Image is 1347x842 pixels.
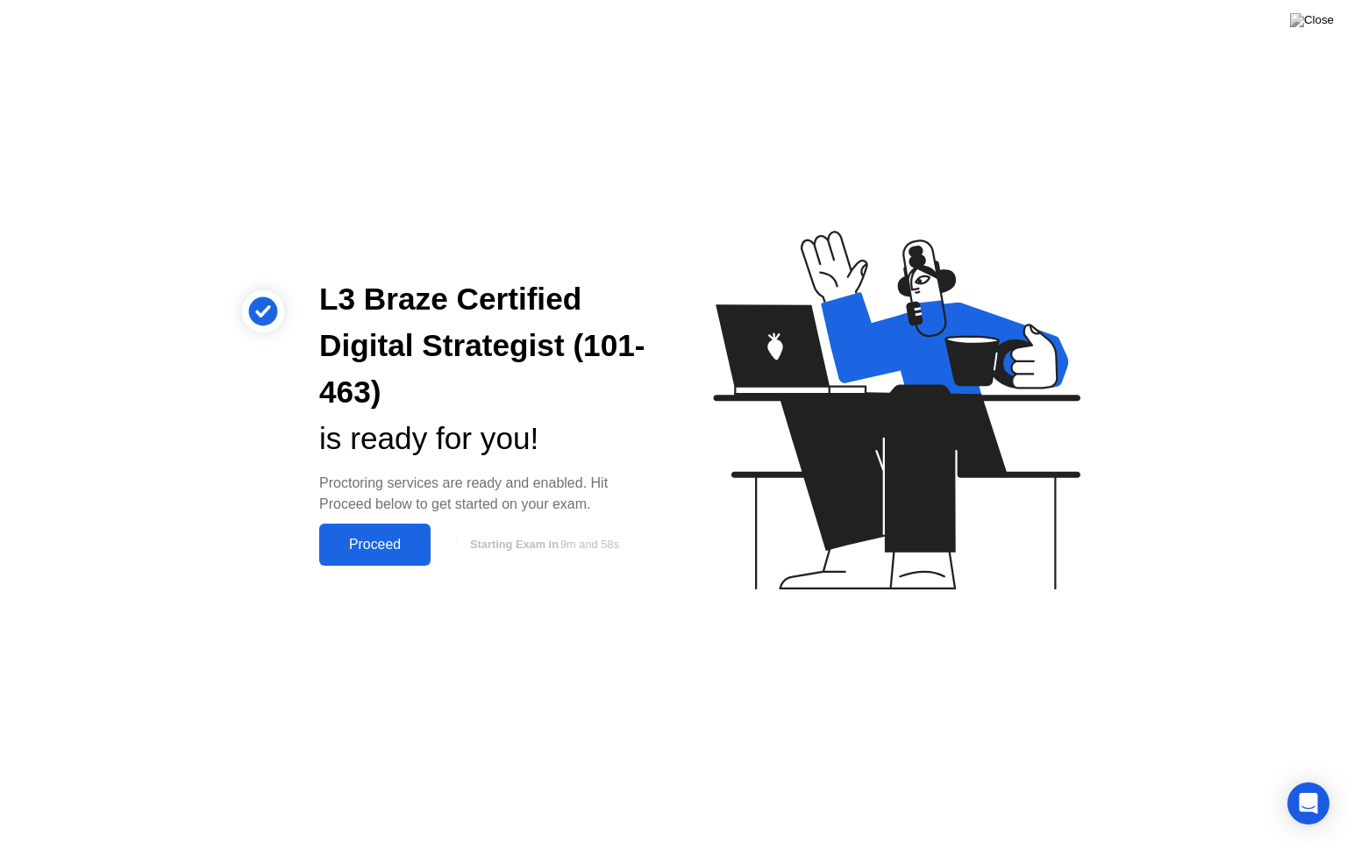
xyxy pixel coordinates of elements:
[324,537,425,553] div: Proceed
[1287,782,1329,824] div: Open Intercom Messenger
[560,538,619,551] span: 9m and 58s
[319,416,645,462] div: is ready for you!
[439,528,645,561] button: Starting Exam in9m and 58s
[319,473,645,515] div: Proctoring services are ready and enabled. Hit Proceed below to get started on your exam.
[319,276,645,415] div: L3 Braze Certified Digital Strategist (101-463)
[1290,13,1334,27] img: Close
[319,524,431,566] button: Proceed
